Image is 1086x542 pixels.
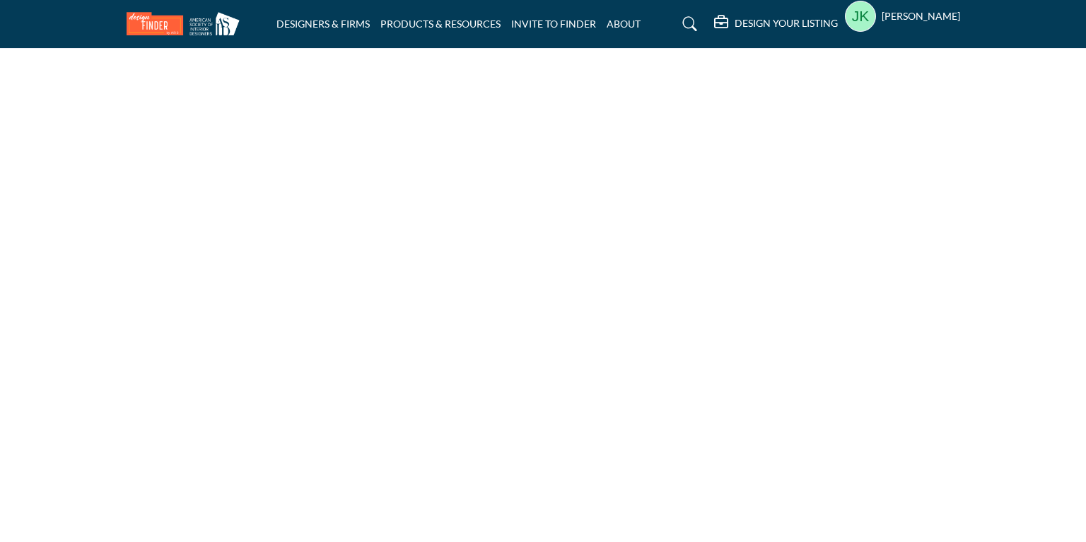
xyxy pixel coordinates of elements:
a: PRODUCTS & RESOURCES [380,18,501,30]
a: ABOUT [607,18,641,30]
a: DESIGNERS & FIRMS [276,18,370,30]
a: Search [669,13,706,35]
div: DESIGN YOUR LISTING [714,16,838,33]
h5: DESIGN YOUR LISTING [735,17,838,30]
h5: [PERSON_NAME] [882,9,960,23]
img: site Logo [127,12,247,35]
button: Show hide supplier dropdown [845,1,876,32]
a: INVITE TO FINDER [511,18,596,30]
